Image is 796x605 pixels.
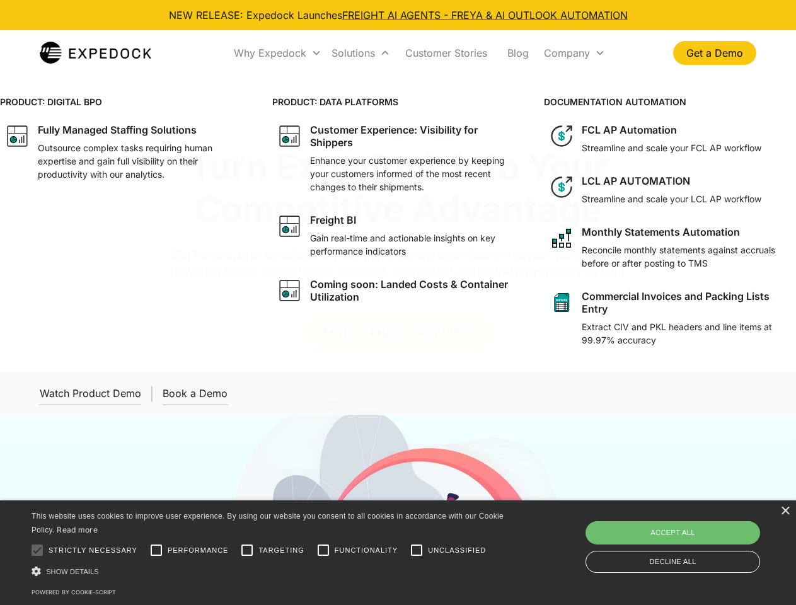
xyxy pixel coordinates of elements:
[32,589,116,596] a: Powered by cookie-script
[582,124,677,136] div: FCL AP Automation
[549,290,574,315] img: sheet icon
[549,124,574,149] img: dollar icon
[544,47,590,59] div: Company
[342,9,628,21] a: FREIGHT AI AGENTS - FREYA & AI OUTLOOK AUTOMATION
[582,243,791,270] p: Reconcile monthly statements against accruals before or after posting to TMS
[40,382,141,405] a: open lightbox
[277,124,303,149] img: graph icon
[163,387,228,400] div: Book a Demo
[582,226,740,238] div: Monthly Statements Automation
[310,231,519,258] p: Gain real-time and actionable insights on key performance indicators
[277,278,303,303] img: graph icon
[310,214,356,226] div: Freight BI
[539,32,610,74] div: Company
[38,141,247,181] p: Outsource complex tasks requiring human expertise and gain full visibility on their productivity ...
[395,32,497,74] a: Customer Stories
[38,124,197,136] div: Fully Managed Staffing Solutions
[497,32,539,74] a: Blog
[310,278,519,303] div: Coming soon: Landed Costs & Container Utilization
[326,32,395,74] div: Solutions
[57,525,98,534] a: Read more
[163,382,228,405] a: Book a Demo
[335,545,398,556] span: Functionality
[673,41,756,65] a: Get a Demo
[169,8,628,23] div: NEW RELEASE: Expedock Launches
[49,545,137,556] span: Strictly necessary
[549,226,574,251] img: network like icon
[544,285,796,352] a: sheet iconCommercial Invoices and Packing Lists EntryExtract CIV and PKL headers and line items a...
[582,175,690,187] div: LCL AP AUTOMATION
[310,154,519,193] p: Enhance your customer experience by keeping your customers informed of the most recent changes to...
[544,221,796,275] a: network like iconMonthly Statements AutomationReconcile monthly statements against accruals befor...
[582,290,791,315] div: Commercial Invoices and Packing Lists Entry
[332,47,375,59] div: Solutions
[272,95,524,108] h4: PRODUCT: DATA PLATFORMS
[582,320,791,347] p: Extract CIV and PKL headers and line items at 99.97% accuracy
[549,175,574,200] img: dollar icon
[277,214,303,239] img: graph icon
[544,95,796,108] h4: DOCUMENTATION AUTOMATION
[46,568,99,575] span: Show details
[168,545,229,556] span: Performance
[234,47,306,59] div: Why Expedock
[272,118,524,199] a: graph iconCustomer Experience: Visibility for ShippersEnhance your customer experience by keeping...
[40,40,151,66] img: Expedock Logo
[229,32,326,74] div: Why Expedock
[582,192,761,205] p: Streamline and scale your LCL AP workflow
[40,40,151,66] a: home
[428,545,486,556] span: Unclassified
[272,209,524,263] a: graph iconFreight BIGain real-time and actionable insights on key performance indicators
[5,124,30,149] img: graph icon
[272,273,524,308] a: graph iconComing soon: Landed Costs & Container Utilization
[310,124,519,149] div: Customer Experience: Visibility for Shippers
[32,512,504,535] span: This website uses cookies to improve user experience. By using our website you consent to all coo...
[40,387,141,400] div: Watch Product Demo
[586,469,796,605] iframe: Chat Widget
[258,545,304,556] span: Targeting
[32,565,508,578] div: Show details
[544,170,796,210] a: dollar iconLCL AP AUTOMATIONStreamline and scale your LCL AP workflow
[544,118,796,159] a: dollar iconFCL AP AutomationStreamline and scale your FCL AP workflow
[582,141,761,154] p: Streamline and scale your FCL AP workflow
